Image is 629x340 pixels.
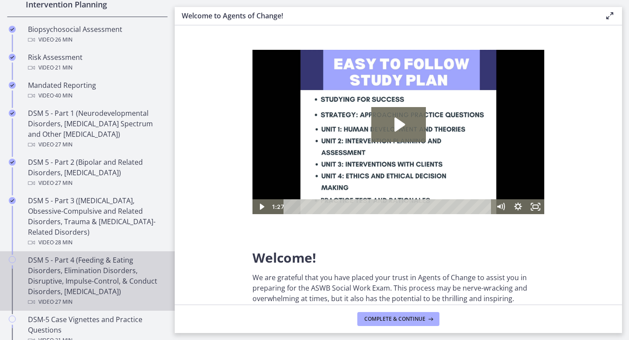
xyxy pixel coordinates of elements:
div: Mandated Reporting [28,80,164,101]
div: Playbar [38,149,235,164]
div: Video [28,62,164,73]
span: · 27 min [54,297,73,307]
div: DSM 5 - Part 4 (Feeding & Eating Disorders, Elimination Disorders, Disruptive, Impulse-Control, &... [28,255,164,307]
span: · 28 min [54,237,73,248]
button: Complete & continue [357,312,439,326]
div: Video [28,139,164,150]
span: · 21 min [54,62,73,73]
button: Show settings menu [257,149,274,164]
div: Video [28,35,164,45]
h3: Welcome to Agents of Change! [182,10,591,21]
button: Play Video: c1o6hcmjueu5qasqsu00.mp4 [119,57,173,92]
span: · 27 min [54,178,73,188]
div: Video [28,90,164,101]
span: · 40 min [54,90,73,101]
i: Completed [9,26,16,33]
div: DSM 5 - Part 2 (Bipolar and Related Disorders, [MEDICAL_DATA]) [28,157,164,188]
i: Completed [9,159,16,166]
i: Completed [9,54,16,61]
p: We are grateful that you have placed your trust in Agents of Change to assist you in preparing fo... [252,272,544,304]
div: Biopsychosocial Assessment [28,24,164,45]
button: Mute [239,149,257,164]
span: · 26 min [54,35,73,45]
button: Fullscreen [274,149,292,164]
div: DSM 5 - Part 3 ([MEDICAL_DATA], Obsessive-Compulsive and Related Disorders, Trauma & [MEDICAL_DAT... [28,195,164,248]
i: Completed [9,110,16,117]
div: Video [28,237,164,248]
i: Completed [9,197,16,204]
span: Complete & continue [364,316,425,323]
div: Risk Assessment [28,52,164,73]
div: DSM 5 - Part 1 (Neurodevelopmental Disorders, [MEDICAL_DATA] Spectrum and Other [MEDICAL_DATA]) [28,108,164,150]
i: Completed [9,82,16,89]
span: Welcome! [252,249,316,267]
div: Video [28,297,164,307]
span: · 27 min [54,139,73,150]
div: Video [28,178,164,188]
